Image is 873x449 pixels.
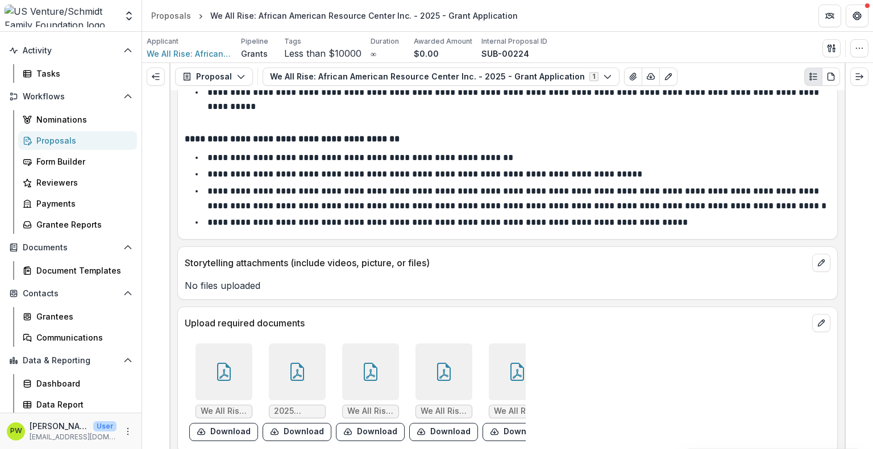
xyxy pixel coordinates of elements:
div: Tasks [36,68,128,79]
button: View Attached Files [624,68,642,86]
button: We All Rise: African American Resource Center Inc. - 2025 - Grant Application1 [263,68,620,86]
div: Form Builder [36,156,128,167]
button: More [121,425,135,438]
span: Activity [23,46,119,56]
div: Grantee Reports [36,219,128,230]
a: Communications [18,328,137,347]
div: Reviewers [36,177,128,188]
div: Proposals [151,10,191,22]
span: We All Rise 2025 FY Budget.pdf [347,406,394,416]
p: Applicant [147,36,178,47]
button: Edit as form [659,68,677,86]
p: No files uploaded [185,279,830,292]
a: Proposals [18,131,137,150]
span: We All Rise Balance Sheet 07_25_25.pdf [421,406,467,416]
p: SUB-00224 [481,48,529,60]
div: We All Rise tax determination letter.pdfdownload-form-response [189,343,258,441]
button: Partners [818,5,841,27]
a: We All Rise: African American Resource Center Inc. [147,48,232,60]
a: Grantees [18,307,137,326]
button: Proposal [175,68,253,86]
div: Dashboard [36,377,128,389]
a: Form Builder [18,152,137,171]
a: Proposals [147,7,196,24]
a: Payments [18,194,137,213]
button: Open Activity [5,41,137,60]
span: Documents [23,243,119,253]
button: edit [812,314,830,332]
span: Contacts [23,289,119,299]
div: Communications [36,331,128,343]
button: Open Documents [5,238,137,257]
p: [EMAIL_ADDRESS][DOMAIN_NAME] [30,432,117,442]
span: We All Rise 2022 Finalized Audit.pdf [494,406,541,416]
button: Expand left [147,68,165,86]
div: Nominations [36,114,128,125]
a: Grantee Reports [18,215,137,234]
p: Storytelling attachments (include videos, picture, or files) [185,256,808,270]
div: Payments [36,198,128,209]
a: Document Templates [18,261,137,280]
p: Duration [371,36,399,47]
span: Data & Reporting [23,356,119,366]
p: User [93,421,117,431]
a: Nominations [18,110,137,129]
button: Get Help [846,5,868,27]
button: Open entity switcher [121,5,137,27]
div: Document Templates [36,265,128,276]
button: Plaintext view [804,68,822,86]
div: We All Rise: African American Resource Center Inc. - 2025 - Grant Application [210,10,518,22]
p: Awarded Amount [414,36,472,47]
span: Less than $10000 [284,48,361,59]
div: Data Report [36,398,128,410]
div: We All Rise Balance Sheet 07_25_25.pdfdownload-form-response [409,343,478,441]
div: Proposals [36,135,128,146]
span: We All Rise tax determination letter.pdf [201,406,247,416]
button: download-form-response [189,423,258,441]
button: PDF view [822,68,840,86]
div: 2025 Implicit Bias Conference Budget.pdfdownload-form-response [263,343,331,441]
p: Upload required documents [185,316,808,330]
button: Open Contacts [5,284,137,303]
p: $0.00 [414,48,439,60]
p: Pipeline [241,36,268,47]
p: Grants [241,48,268,60]
nav: breadcrumb [147,7,522,24]
p: ∞ [371,48,376,60]
div: Grantees [36,310,128,322]
span: 2025 Implicit Bias Conference Budget.pdf [274,406,321,416]
a: Dashboard [18,374,137,393]
button: download-form-response [483,423,551,441]
button: download-form-response [409,423,478,441]
div: We All Rise 2022 Finalized Audit.pdfdownload-form-response [483,343,551,441]
button: Expand right [850,68,868,86]
p: [PERSON_NAME] [30,420,89,432]
a: Reviewers [18,173,137,192]
div: Parker Wolf [10,427,22,435]
p: Tags [284,36,301,47]
span: Workflows [23,92,119,102]
a: Tasks [18,64,137,83]
button: edit [812,254,830,272]
button: download-form-response [336,423,405,441]
img: US Venture/Schmidt Family Foundation logo [5,5,117,27]
a: Data Report [18,395,137,414]
p: Internal Proposal ID [481,36,547,47]
button: Open Data & Reporting [5,351,137,370]
button: download-form-response [263,423,331,441]
button: Open Workflows [5,87,137,106]
div: We All Rise 2025 FY Budget.pdfdownload-form-response [336,343,405,441]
